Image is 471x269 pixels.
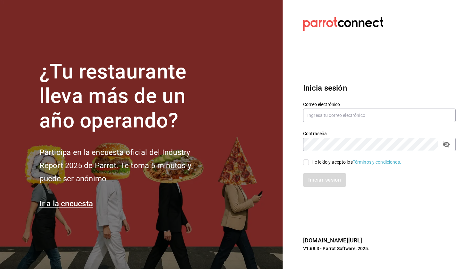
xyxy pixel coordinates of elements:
h2: Participa en la encuesta oficial del Industry Report 2025 de Parrot. Te toma 5 minutos y puede se... [39,146,212,185]
label: Contraseña [303,131,456,135]
button: passwordField [441,139,452,150]
p: V1.68.3 - Parrot Software, 2025. [303,245,456,252]
a: Términos y condiciones. [353,159,401,165]
h1: ¿Tu restaurante lleva más de un año operando? [39,60,212,133]
div: He leído y acepto los [311,159,401,166]
h3: Inicia sesión [303,82,456,94]
input: Ingresa tu correo electrónico [303,109,456,122]
a: Ir a la encuesta [39,199,93,208]
a: [DOMAIN_NAME][URL] [303,237,362,244]
label: Correo electrónico [303,102,456,106]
